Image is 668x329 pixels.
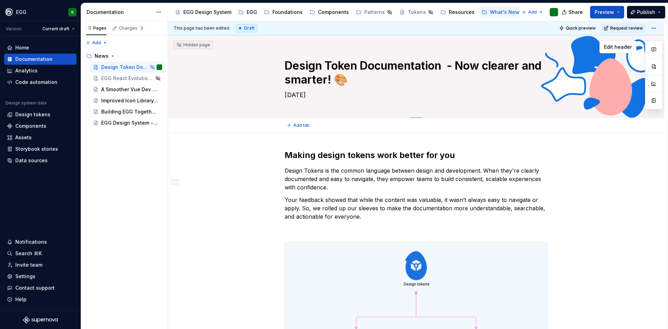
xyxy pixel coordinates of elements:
a: Resources [438,7,477,18]
button: Share [558,6,587,18]
div: EGG [16,9,26,16]
div: Page tree [172,5,518,19]
button: Add [519,7,546,17]
button: Search ⌘K [4,248,77,259]
div: Documentation [87,9,152,16]
div: Improved Icon Library 🔎 [101,97,159,104]
a: Design tokens [4,109,77,120]
button: EGGK [1,5,79,19]
span: Add [528,9,537,15]
div: Version [6,26,22,32]
div: Design system data [6,100,47,106]
span: Share [568,9,583,16]
div: Foundations [272,9,303,16]
div: Page tree [83,50,165,128]
div: Building EGG Together 🙌 [101,108,159,115]
button: Current draft [39,24,78,34]
div: Home [15,44,29,51]
div: A Smoother Vue Dev Experience 💛 [101,86,159,93]
div: Components [15,123,46,130]
div: Components [318,9,349,16]
div: Contact support [15,284,55,291]
div: Settings [15,273,35,280]
button: Publish [627,6,665,18]
div: What's New [490,9,519,16]
div: Invite team [15,261,42,268]
span: Current draft [42,26,69,32]
a: Code automation [4,77,77,88]
div: Search ⌘K [15,250,42,257]
div: Documentation [15,56,53,63]
a: Analytics [4,65,77,76]
button: Request review [602,23,646,33]
div: Assets [15,134,32,141]
div: K [71,9,74,15]
span: Publish [637,9,655,16]
button: Contact support [4,282,77,293]
span: Quick preview [566,25,596,31]
textarea: Design Token Documentation - Now clearer and smarter! 🎨 [283,57,546,88]
span: This page has been edited. [174,25,230,31]
span: Add tab [293,123,310,128]
span: 2 [139,25,144,31]
a: Assets [4,132,77,143]
div: Resources [449,9,475,16]
button: Add [83,38,110,48]
div: Pages [86,25,106,31]
div: Design Token Documentation - Now clearer and smarter! 🎨 [101,64,148,71]
img: 87d06435-c97f-426c-aa5d-5eb8acd3d8b3.png [5,8,13,16]
a: Design Token Documentation - Now clearer and smarter! 🎨 [90,62,165,73]
div: EGG Design System [183,9,231,16]
div: Draft [236,24,257,32]
a: A Smoother Vue Dev Experience 💛 [90,84,165,95]
div: Design tokens [15,111,50,118]
div: Changes [119,25,144,31]
button: Quick preview [557,23,599,33]
a: Components [307,7,352,18]
div: Analytics [15,67,38,74]
a: Invite team [4,259,77,271]
a: EGG [236,7,260,18]
p: Design Tokens is the common language between design and development. When they're clearly documen... [285,166,548,191]
div: Data sources [15,157,48,164]
a: Settings [4,271,77,282]
a: Documentation [4,54,77,65]
button: Preview [590,6,624,18]
div: Tokens [408,9,426,16]
a: Building EGG Together 🙌 [90,106,165,117]
a: Foundations [261,7,305,18]
div: EGG Design System - Reaching a new milestone! 🚀 [101,119,159,126]
div: Hidden page [176,42,210,48]
button: Add tab [285,120,313,130]
a: Patterns [353,7,395,18]
a: Home [4,42,77,53]
button: Edit header [599,41,636,53]
div: News [95,53,109,60]
div: Storybook stories [15,146,58,152]
h2: Making design tokens work better for you [285,150,548,161]
div: EGG [247,9,257,16]
a: EGG Design System [172,7,234,18]
a: EGG React Evolution: React 19, MUI 7, and More [90,73,165,84]
div: EGG React Evolution: React 19, MUI 7, and More [101,75,153,82]
svg: Supernova Logo [23,316,58,323]
p: Your feedback showed that while the content was valuable, it wasn’t always easy to navigate or ap... [285,196,548,221]
a: Components [4,120,77,132]
div: Patterns [364,9,385,16]
span: Edit header [604,44,632,50]
textarea: [DATE] [283,89,546,101]
a: Storybook stories [4,143,77,155]
span: Add [92,40,101,46]
a: What's New [479,7,522,18]
span: Preview [595,9,614,16]
span: Request review [610,25,643,31]
a: EGG Design System - Reaching a new milestone! 🚀 [90,117,165,128]
button: Help [4,294,77,305]
a: Tokens [397,7,436,18]
div: Help [15,296,26,303]
a: Data sources [4,155,77,166]
div: Notifications [15,238,47,245]
button: Notifications [4,236,77,248]
div: News [83,50,165,62]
